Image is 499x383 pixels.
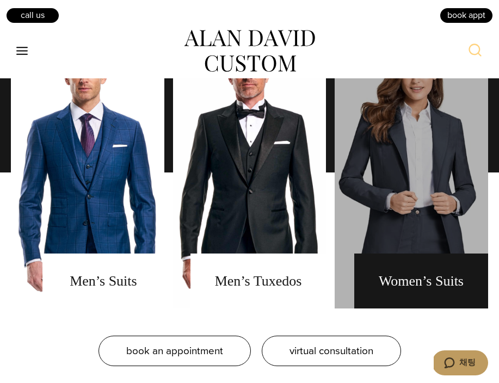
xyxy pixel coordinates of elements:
[335,36,488,308] a: Women's Suits
[289,343,373,359] span: virtual consultation
[462,38,488,64] button: View Search Form
[11,36,164,308] a: men's suits
[11,41,34,61] button: Open menu
[439,7,494,23] a: book appt
[126,343,223,359] span: book an appointment
[262,336,401,366] a: virtual consultation
[434,350,488,378] iframe: 상담사 중 한 명과 채팅할 수 있는 위젯을 엽니다.
[173,36,326,308] a: men's tuxedos
[5,7,60,23] a: Call Us
[98,336,251,366] a: book an appointment
[184,30,315,72] img: alan david custom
